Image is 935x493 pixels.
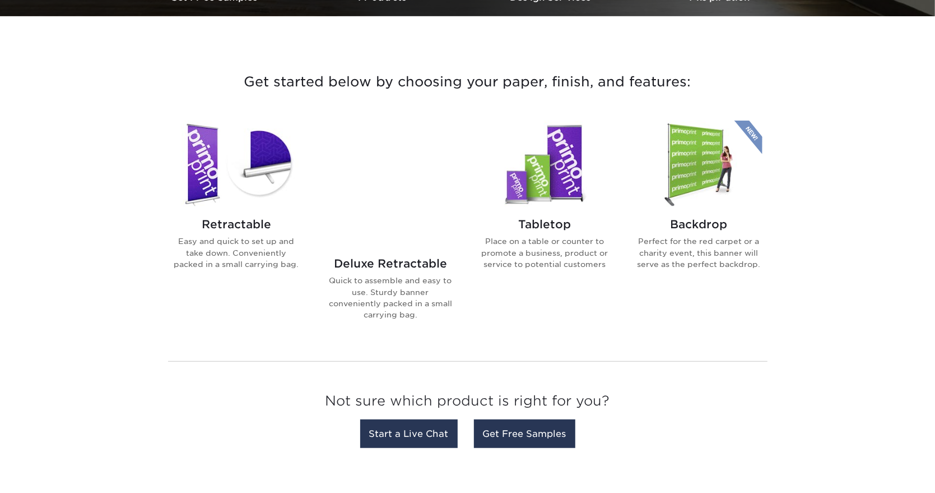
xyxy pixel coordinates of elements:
a: Tabletop Banner Stands Tabletop Place on a table or counter to promote a business, product or ser... [481,121,608,339]
a: Backdrop Banner Stands Backdrop Perfect for the red carpet or a charity event, this banner will s... [635,121,762,339]
h3: Get started below by choosing your paper, finish, and features: [140,57,796,107]
p: Perfect for the red carpet or a charity event, this banner will serve as the perfect backdrop. [635,236,762,270]
h2: Retractable [173,218,300,231]
p: Easy and quick to set up and take down. Conveniently packed in a small carrying bag. [173,236,300,270]
img: Tabletop Banner Stands [481,121,608,209]
h2: Backdrop [635,218,762,231]
a: Retractable Banner Stands Retractable Easy and quick to set up and take down. Conveniently packed... [173,121,300,339]
img: Retractable Banner Stands [173,121,300,209]
a: Get Free Samples [474,420,575,448]
h2: Tabletop [481,218,608,231]
p: Place on a table or counter to promote a business, product or service to potential customers [481,236,608,270]
img: Deluxe Retractable Banner Stands [327,121,454,248]
a: Start a Live Chat [360,420,458,448]
img: New Product [734,121,762,154]
h3: Not sure which product is right for you? [168,384,767,423]
img: Backdrop Banner Stands [635,121,762,209]
p: Quick to assemble and easy to use. Sturdy banner conveniently packed in a small carrying bag. [327,275,454,321]
a: Deluxe Retractable Banner Stands Deluxe Retractable Quick to assemble and easy to use. Sturdy ban... [327,121,454,339]
h2: Deluxe Retractable [327,257,454,270]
